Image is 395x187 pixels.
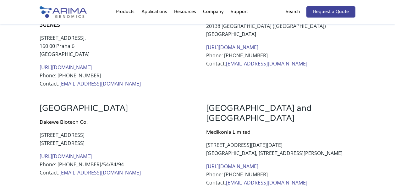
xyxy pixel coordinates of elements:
strong: 3GENES [40,22,60,28]
a: [EMAIL_ADDRESS][DOMAIN_NAME] [226,179,307,186]
h3: [GEOGRAPHIC_DATA] and [GEOGRAPHIC_DATA] [206,103,355,128]
a: [URL][DOMAIN_NAME] [206,163,258,170]
a: [EMAIL_ADDRESS][DOMAIN_NAME] [59,169,141,176]
h4: Medikonia Limited [206,128,355,141]
p: [STREET_ADDRESS][DATE][DATE] [GEOGRAPHIC_DATA], [STREET_ADDRESS][PERSON_NAME] [206,141,355,162]
p: Phone: [PHONE_NUMBER] Contact: [206,162,355,187]
p: [STREET_ADDRESS] [STREET_ADDRESS] [40,131,189,152]
img: Arima-Genomics-logo [40,6,87,18]
h4: Dakewe Biotech Co. [40,118,189,131]
a: [EMAIL_ADDRESS][DOMAIN_NAME] [226,60,307,67]
a: Request a Quote [306,6,355,18]
p: Phone: [PHONE_NUMBER] Contact: [40,63,189,88]
p: [STREET_ADDRESS], 160 00 Praha 6 [GEOGRAPHIC_DATA] [40,34,189,63]
a: [URL][DOMAIN_NAME] [40,64,92,71]
p: Phone: [PHONE_NUMBER] Contact: [206,43,355,68]
h3: [GEOGRAPHIC_DATA] [40,103,189,118]
p: Phone: [PHONE_NUMBER]/54/84/94 Contact: [40,152,189,177]
a: [EMAIL_ADDRESS][DOMAIN_NAME] [59,80,141,87]
p: Search [286,8,300,16]
p: [STREET_ADDRESS][PERSON_NAME] 20138 [GEOGRAPHIC_DATA] ([GEOGRAPHIC_DATA]) [GEOGRAPHIC_DATA] [206,14,355,43]
a: [URL][DOMAIN_NAME] [40,153,92,160]
a: [URL][DOMAIN_NAME] [206,44,258,51]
